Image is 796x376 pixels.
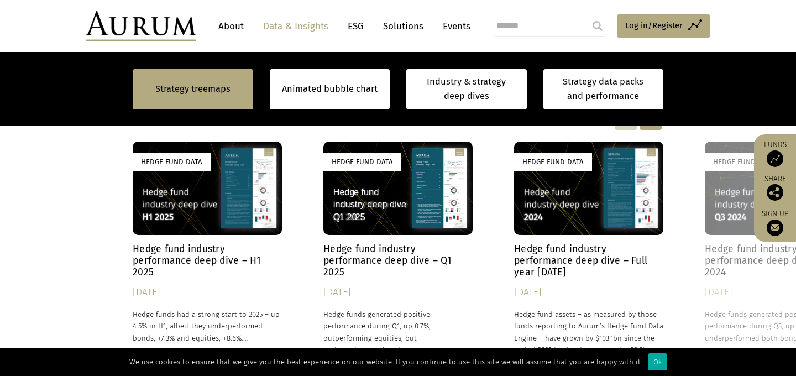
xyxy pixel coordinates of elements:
[323,243,473,278] h4: Hedge fund industry performance deep dive – Q1 2025
[133,309,282,343] p: Hedge funds had a strong start to 2025 – up 4.5% in H1, albeit they underperformed bonds, +7.3% a...
[133,243,282,278] h4: Hedge fund industry performance deep dive – H1 2025
[86,11,196,41] img: Aurum
[133,142,282,356] a: Hedge Fund Data Hedge fund industry performance deep dive – H1 2025 [DATE] Hedge funds had a stro...
[514,309,663,356] p: Hedge fund assets – as measured by those funds reporting to Aurum’s Hedge Fund Data Engine – have...
[406,69,527,109] a: Industry & strategy deep dives
[625,19,683,32] span: Log in/Register
[514,142,663,356] a: Hedge Fund Data Hedge fund industry performance deep dive – Full year [DATE] [DATE] Hedge fund as...
[514,243,663,278] h4: Hedge fund industry performance deep dive – Full year [DATE]
[760,209,790,236] a: Sign up
[342,16,369,36] a: ESG
[705,153,783,171] div: Hedge Fund Data
[586,15,609,37] input: Submit
[378,16,429,36] a: Solutions
[648,353,667,370] div: Ok
[760,175,790,201] div: Share
[213,16,249,36] a: About
[767,150,783,167] img: Access Funds
[323,309,473,356] p: Hedge funds generated positive performance during Q1, up 0.7%, outperforming equities, but underp...
[767,220,783,236] img: Sign up to our newsletter
[155,82,231,96] a: Strategy treemaps
[514,153,592,171] div: Hedge Fund Data
[323,285,473,300] div: [DATE]
[133,285,282,300] div: [DATE]
[767,184,783,201] img: Share this post
[323,153,401,171] div: Hedge Fund Data
[323,142,473,356] a: Hedge Fund Data Hedge fund industry performance deep dive – Q1 2025 [DATE] Hedge funds generated ...
[437,16,470,36] a: Events
[258,16,334,36] a: Data & Insights
[514,285,663,300] div: [DATE]
[760,140,790,167] a: Funds
[617,14,710,38] a: Log in/Register
[133,153,211,171] div: Hedge Fund Data
[282,82,378,96] a: Animated bubble chart
[543,69,664,109] a: Strategy data packs and performance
